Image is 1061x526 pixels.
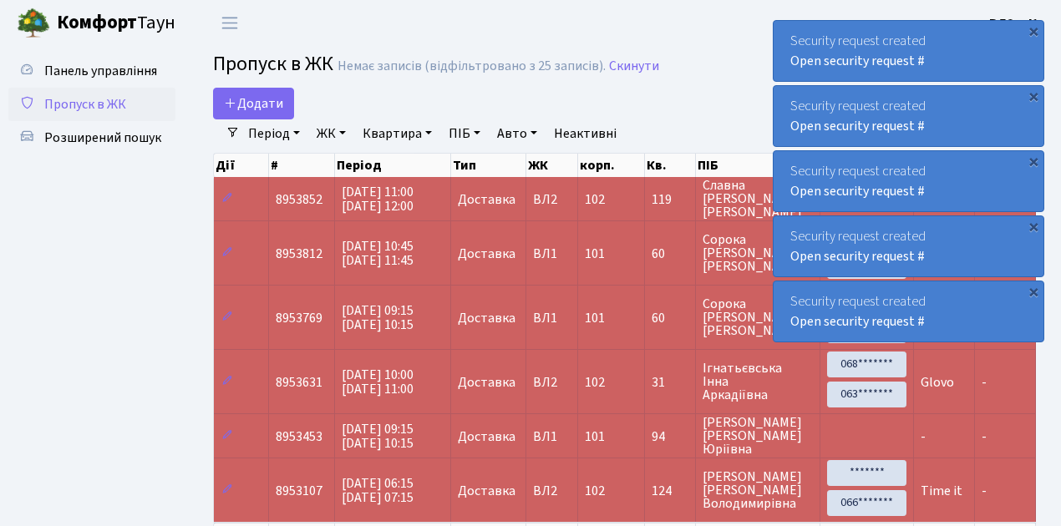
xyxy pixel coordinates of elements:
span: [DATE] 11:00 [DATE] 12:00 [342,183,414,215]
span: 102 [585,482,605,500]
span: [DATE] 10:45 [DATE] 11:45 [342,237,414,270]
span: 119 [652,193,688,206]
div: × [1025,218,1042,235]
span: ВЛ1 [533,247,571,260]
span: - [982,373,987,392]
span: Пропуск в ЖК [213,49,333,78]
span: Доставка [458,193,515,206]
div: × [1025,23,1042,39]
span: 8953107 [276,482,322,500]
th: Кв. [645,154,696,177]
span: 94 [652,430,688,443]
div: Security request created [774,281,1043,341]
span: - [982,482,987,500]
th: корп. [578,154,645,177]
span: Time it [921,482,962,500]
div: Security request created [774,21,1043,81]
span: [DATE] 10:00 [DATE] 11:00 [342,366,414,398]
span: 31 [652,376,688,389]
a: ПІБ [442,119,487,148]
span: ВЛ2 [533,193,571,206]
span: 101 [585,427,605,446]
span: ВЛ1 [533,430,571,443]
th: ПІБ [696,154,820,177]
span: Додати [224,94,283,113]
a: Open security request # [790,52,925,70]
a: ВЛ2 -. К. [989,13,1041,33]
span: [PERSON_NAME] [PERSON_NAME] Володимирівна [703,470,813,510]
span: - [921,427,926,446]
span: Доставка [458,376,515,389]
span: Доставка [458,484,515,498]
a: Open security request # [790,247,925,266]
span: - [982,427,987,446]
th: Дії [214,154,269,177]
span: Ігнатьєвська Інна Аркадіївна [703,362,813,402]
img: logo.png [17,7,50,40]
span: 102 [585,373,605,392]
a: Неактивні [547,119,623,148]
a: Скинути [609,58,659,74]
th: Період [335,154,451,177]
span: [DATE] 06:15 [DATE] 07:15 [342,474,414,507]
span: Таун [57,9,175,38]
span: [DATE] 09:15 [DATE] 10:15 [342,420,414,453]
th: ЖК [526,154,578,177]
b: Комфорт [57,9,137,36]
a: ЖК [310,119,353,148]
span: 8953852 [276,190,322,209]
div: × [1025,283,1042,300]
b: ВЛ2 -. К. [989,14,1041,33]
button: Переключити навігацію [209,9,251,37]
span: Доставка [458,247,515,260]
div: × [1025,88,1042,104]
span: Сорока [PERSON_NAME] [PERSON_NAME] [703,233,813,273]
th: # [269,154,335,177]
span: 8953769 [276,309,322,327]
span: ВЛ2 [533,376,571,389]
a: Період [241,119,307,148]
span: ВЛ2 [533,484,571,498]
div: Security request created [774,216,1043,276]
div: × [1025,153,1042,169]
span: Розширений пошук [44,129,161,147]
span: Доставка [458,430,515,443]
span: 60 [652,311,688,325]
a: Квартира [356,119,439,148]
span: Славна [PERSON_NAME] [PERSON_NAME] [703,179,813,219]
span: Glovo [921,373,954,392]
a: Розширений пошук [8,121,175,154]
span: [PERSON_NAME] [PERSON_NAME] Юріївна [703,416,813,456]
a: Авто [490,119,544,148]
div: Немає записів (відфільтровано з 25 записів). [338,58,606,74]
span: 8953812 [276,245,322,263]
span: 102 [585,190,605,209]
th: Тип [451,154,525,177]
span: 101 [585,309,605,327]
span: 60 [652,247,688,260]
a: Open security request # [790,312,925,331]
span: ВЛ1 [533,311,571,325]
a: Open security request # [790,182,925,200]
div: Security request created [774,151,1043,211]
span: 8953631 [276,373,322,392]
span: Пропуск в ЖК [44,95,126,114]
a: Додати [213,88,294,119]
span: 101 [585,245,605,263]
span: Сорока [PERSON_NAME] [PERSON_NAME] [703,297,813,337]
span: Доставка [458,311,515,325]
span: [DATE] 09:15 [DATE] 10:15 [342,301,414,334]
a: Пропуск в ЖК [8,88,175,121]
a: Панель управління [8,54,175,88]
div: Security request created [774,86,1043,146]
span: 124 [652,484,688,498]
span: 8953453 [276,427,322,446]
a: Open security request # [790,117,925,135]
span: Панель управління [44,62,157,80]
